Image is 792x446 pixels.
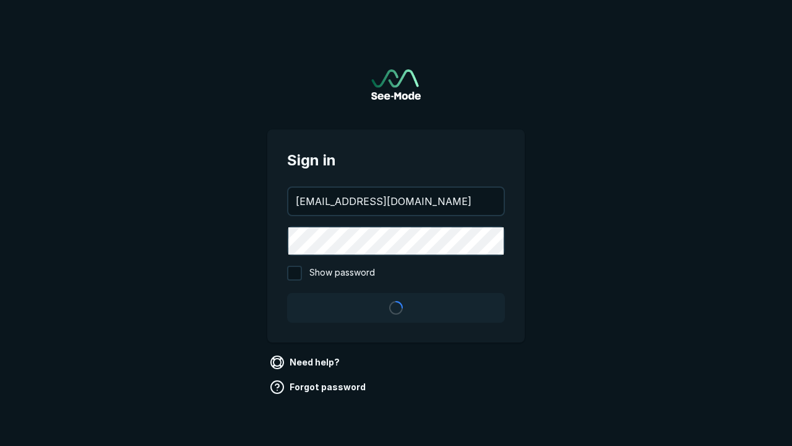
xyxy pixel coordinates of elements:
a: Forgot password [267,377,371,397]
input: your@email.com [288,188,504,215]
a: Go to sign in [371,69,421,100]
span: Show password [309,266,375,281]
span: Sign in [287,149,505,172]
a: Need help? [267,352,345,372]
img: See-Mode Logo [371,69,421,100]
